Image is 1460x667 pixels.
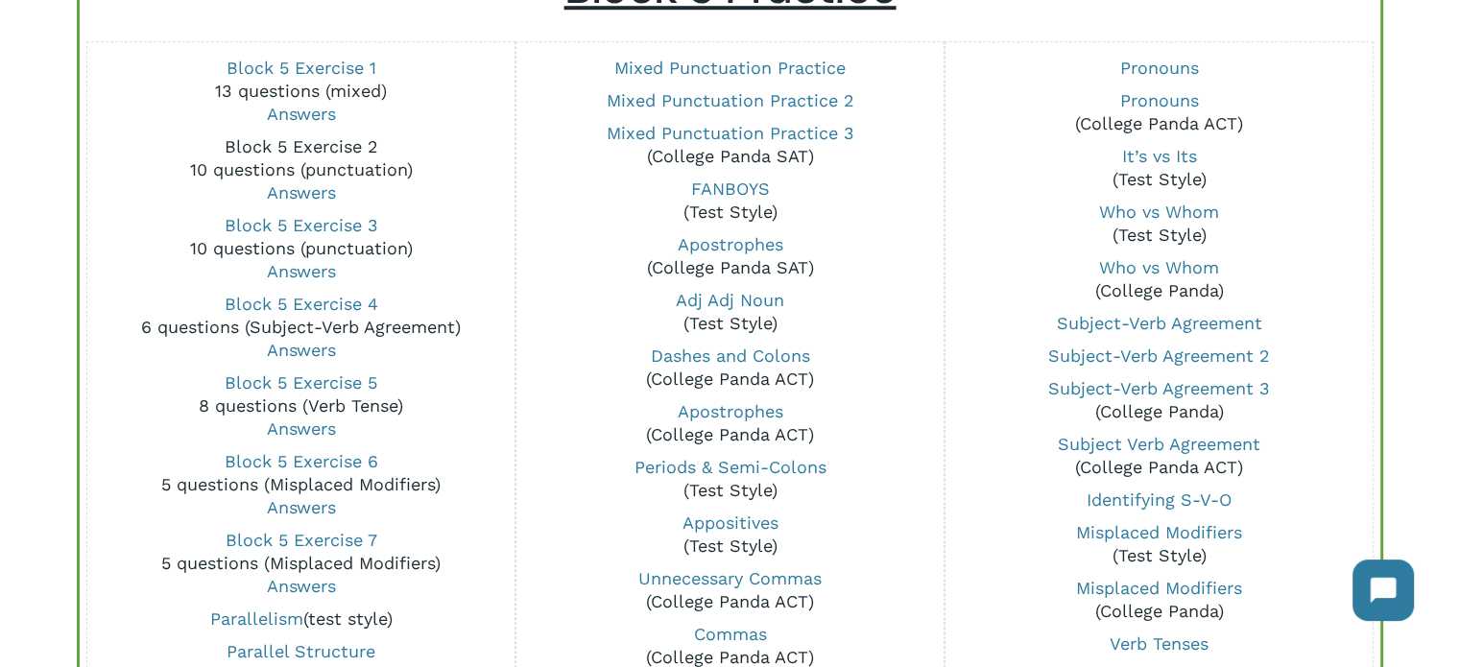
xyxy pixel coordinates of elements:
[267,497,336,517] a: Answers
[1058,434,1260,454] a: Subject Verb Agreement
[676,290,784,310] a: Adj Adj Noun
[267,576,336,596] a: Answers
[529,233,930,279] p: (College Panda SAT)
[958,201,1359,247] p: (Test Style)
[529,289,930,335] p: (Test Style)
[1333,540,1433,640] iframe: Chatbot
[677,401,782,421] a: Apostrophes
[677,234,782,254] a: Apostrophes
[101,529,502,598] p: 5 questions (Misplaced Modifiers)
[606,90,853,110] a: Mixed Punctuation Practice 2
[958,521,1359,567] p: (Test Style)
[267,418,336,439] a: Answers
[225,215,378,235] a: Block 5 Exercise 3
[225,372,377,393] a: Block 5 Exercise 5
[101,57,502,126] p: 13 questions (mixed)
[1110,633,1209,654] a: Verb Tenses
[101,293,502,362] p: 6 questions (Subject-Verb Agreement)
[690,179,769,199] a: FANBOYS
[1048,378,1270,398] a: Subject-Verb Agreement 3
[267,261,336,281] a: Answers
[638,568,822,588] a: Unnecessary Commas
[958,377,1359,423] p: (College Panda)
[1056,313,1261,333] a: Subject-Verb Agreement
[958,89,1359,135] p: (College Panda ACT)
[958,256,1359,302] p: (College Panda)
[101,607,502,631] p: (test style)
[267,182,336,202] a: Answers
[225,294,378,314] a: Block 5 Exercise 4
[1119,58,1198,78] a: Pronouns
[101,371,502,441] p: 8 questions (Verb Tense)
[101,135,502,204] p: 10 questions (punctuation)
[529,178,930,224] p: (Test Style)
[267,340,336,360] a: Answers
[529,567,930,613] p: (College Panda ACT)
[101,450,502,519] p: 5 questions (Misplaced Modifiers)
[529,345,930,391] p: (College Panda ACT)
[227,641,375,661] a: Parallel Structure
[529,512,930,558] p: (Test Style)
[958,577,1359,623] p: (College Panda)
[226,530,377,550] a: Block 5 Exercise 7
[210,608,303,629] a: Parallelism
[614,58,846,78] a: Mixed Punctuation Practice
[225,451,378,471] a: Block 5 Exercise 6
[1121,146,1196,166] a: It’s vs Its
[1076,578,1242,598] a: Misplaced Modifiers
[225,136,378,156] a: Block 5 Exercise 2
[682,512,778,533] a: Appositives
[227,58,376,78] a: Block 5 Exercise 1
[267,104,336,124] a: Answers
[1087,489,1232,510] a: Identifying S-V-O
[693,624,766,644] a: Commas
[1048,345,1270,366] a: Subject-Verb Agreement 2
[1099,257,1219,277] a: Who vs Whom
[1099,202,1219,222] a: Who vs Whom
[101,214,502,283] p: 10 questions (punctuation)
[529,122,930,168] p: (College Panda SAT)
[529,456,930,502] p: (Test Style)
[634,457,826,477] a: Periods & Semi-Colons
[650,345,809,366] a: Dashes and Colons
[606,123,853,143] a: Mixed Punctuation Practice 3
[958,145,1359,191] p: (Test Style)
[1076,522,1242,542] a: Misplaced Modifiers
[958,433,1359,479] p: (College Panda ACT)
[1119,90,1198,110] a: Pronouns
[529,400,930,446] p: (College Panda ACT)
